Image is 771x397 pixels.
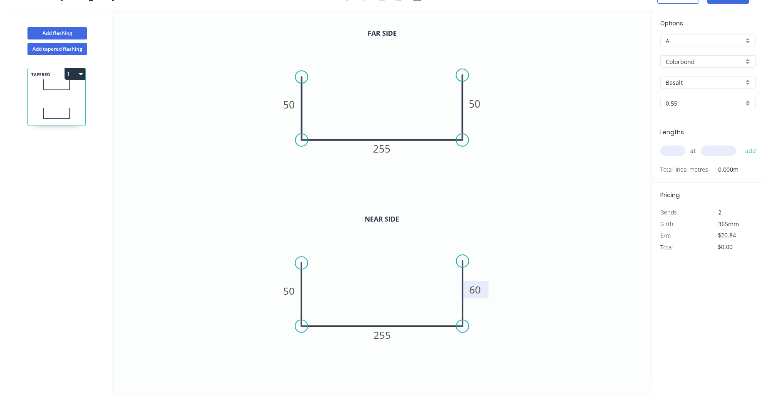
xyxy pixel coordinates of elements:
span: Pricing [660,191,680,199]
svg: 0 [112,196,652,382]
span: Bends [660,208,677,216]
tspan: 60 [469,283,481,296]
span: 365mm [718,220,739,228]
button: Add tapered flashing [27,43,87,55]
tspan: 255 [373,142,391,155]
input: Price level [666,37,744,45]
input: Colour [666,78,744,87]
span: Options [660,19,683,27]
span: 0.000m [708,164,739,175]
span: at [690,145,696,157]
svg: 0 [112,10,652,196]
input: Material [666,57,744,66]
tspan: 50 [284,98,295,111]
span: Total lineal metres [660,164,708,175]
button: 1 [65,68,85,80]
span: 2 [718,208,721,216]
tspan: 255 [373,328,391,342]
tspan: 50 [469,97,481,111]
span: Lengths [660,128,684,136]
button: Add flashing [27,27,87,39]
input: Thickness [666,99,744,108]
span: Total [660,243,673,251]
tspan: 50 [283,284,295,298]
span: $/m [660,232,671,239]
span: Girth [660,220,673,228]
button: add [741,144,761,158]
